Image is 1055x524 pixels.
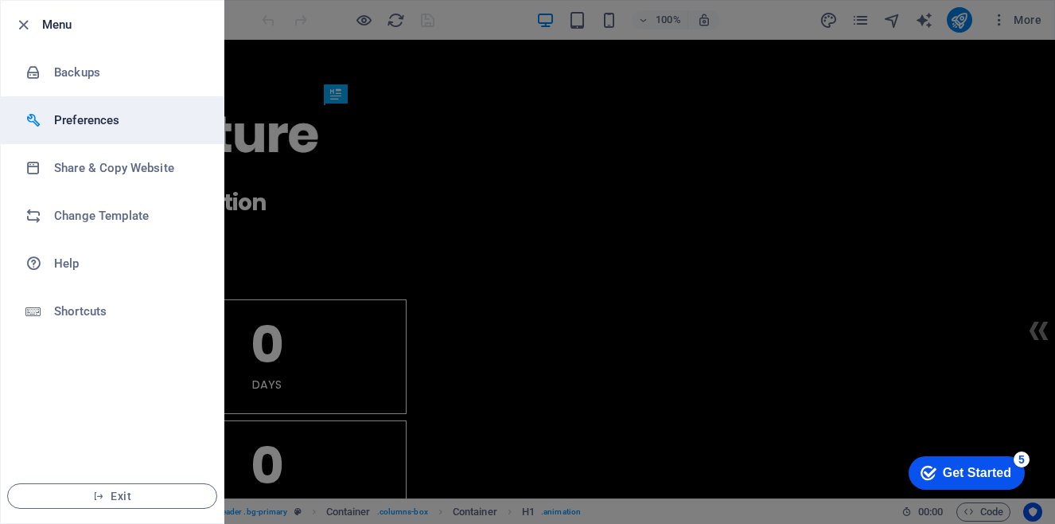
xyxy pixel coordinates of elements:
[54,206,201,225] h6: Change Template
[114,3,130,19] div: 5
[54,254,201,273] h6: Help
[54,302,201,321] h6: Shortcuts
[43,18,111,32] div: Get Started
[54,63,201,82] h6: Backups
[54,111,201,130] h6: Preferences
[54,158,201,178] h6: Share & Copy Website
[7,483,217,509] button: Exit
[1,240,224,287] a: Help
[21,490,204,502] span: Exit
[42,15,211,34] h6: Menu
[9,8,125,41] div: Get Started 5 items remaining, 0% complete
